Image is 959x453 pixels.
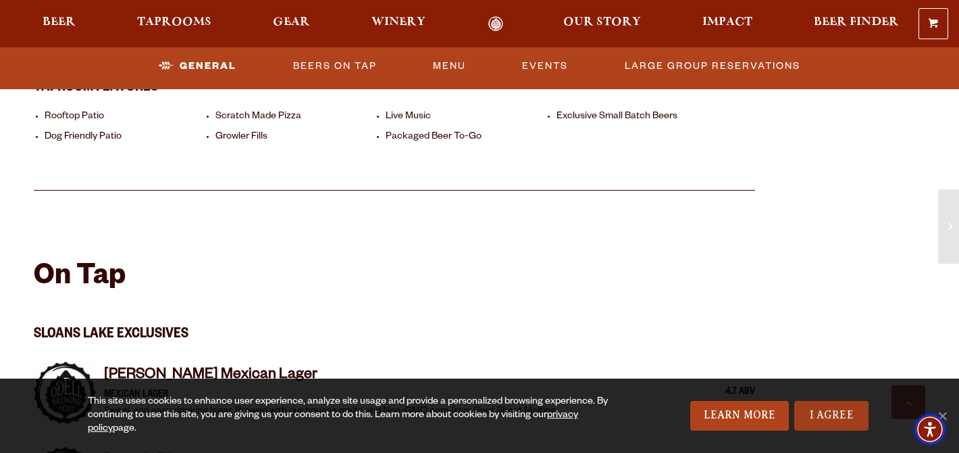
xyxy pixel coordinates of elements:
[34,308,755,347] h3: Sloans Lake Exclusives
[794,401,869,431] a: I Agree
[915,414,945,444] div: Accessibility Menu
[273,17,310,28] span: Gear
[104,366,558,387] h4: [PERSON_NAME] Mexican Lager
[215,131,379,144] li: Growler Fills
[215,111,379,124] li: Scratch Made Pizza
[694,16,761,32] a: Impact
[34,362,96,424] img: Item Thumbnail
[386,131,549,144] li: Packaged Beer To-Go
[34,16,84,32] a: Beer
[563,17,641,28] span: Our Story
[128,16,220,32] a: Taprooms
[288,51,382,82] a: Beers On Tap
[34,262,126,295] h2: On Tap
[45,131,208,144] li: Dog Friendly Patio
[427,51,471,82] a: Menu
[702,17,752,28] span: Impact
[153,51,242,82] a: General
[45,111,208,124] li: Rooftop Patio
[386,111,549,124] li: Live Music
[814,17,899,28] span: Beer Finder
[471,16,521,32] a: Odell Home
[556,111,720,124] li: Exclusive Small Batch Beers
[43,17,76,28] span: Beer
[371,17,425,28] span: Winery
[88,396,623,436] div: This site uses cookies to enhance user experience, analyze site usage and provide a personalized ...
[690,401,789,431] a: Learn More
[363,16,434,32] a: Winery
[554,16,650,32] a: Our Story
[88,410,578,435] a: privacy policy
[805,16,908,32] a: Beer Finder
[264,16,319,32] a: Gear
[517,51,573,82] a: Events
[137,17,211,28] span: Taprooms
[619,51,806,82] a: Large Group Reservations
